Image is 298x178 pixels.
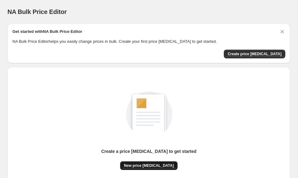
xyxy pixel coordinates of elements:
[228,51,282,56] span: Create price [MEDICAL_DATA]
[101,148,196,154] p: Create a price [MEDICAL_DATA] to get started
[124,163,174,168] span: New price [MEDICAL_DATA]
[7,8,67,15] span: NA Bulk Price Editor
[279,29,285,35] button: Dismiss card
[120,161,178,170] button: New price [MEDICAL_DATA]
[12,38,285,45] p: NA Bulk Price Editor helps you easily change prices in bulk. Create your first price [MEDICAL_DAT...
[224,50,285,58] button: Create price change job
[12,29,82,35] h2: Get started with NA Bulk Price Editor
